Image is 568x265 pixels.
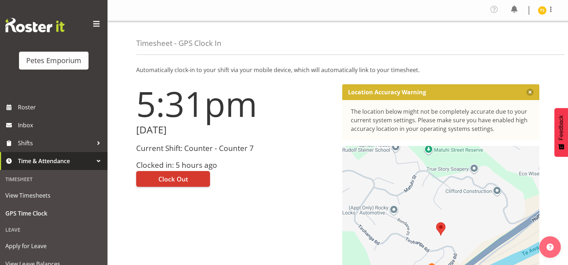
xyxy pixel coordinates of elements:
a: GPS Time Clock [2,204,106,222]
span: Time & Attendance [18,156,93,166]
span: Inbox [18,120,104,131]
h4: Timesheet - GPS Clock In [136,39,221,47]
button: Clock Out [136,171,210,187]
p: Location Accuracy Warning [348,89,426,96]
h3: Clocked in: 5 hours ago [136,161,334,169]
button: Feedback - Show survey [554,108,568,157]
div: Petes Emporium [26,55,81,66]
span: Shifts [18,138,93,148]
span: Apply for Leave [5,241,102,251]
span: Roster [18,102,104,113]
span: Clock Out [158,174,188,184]
div: Leave [2,222,106,237]
h3: Current Shift: Counter - Counter 7 [136,144,334,152]
img: help-xxl-2.png [546,243,554,251]
div: The location below might not be completely accurate due to your current system settings. Please m... [351,107,531,133]
h2: [DATE] [136,124,334,136]
button: Close message [526,89,534,96]
div: Timesheet [2,172,106,186]
span: Feedback [558,115,564,140]
a: Apply for Leave [2,237,106,255]
span: GPS Time Clock [5,208,102,219]
img: tamara-straker11292.jpg [538,6,546,15]
span: View Timesheets [5,190,102,201]
h1: 5:31pm [136,84,334,123]
p: Automatically clock-in to your shift via your mobile device, which will automatically link to you... [136,66,539,74]
img: Rosterit website logo [5,18,65,32]
a: View Timesheets [2,186,106,204]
